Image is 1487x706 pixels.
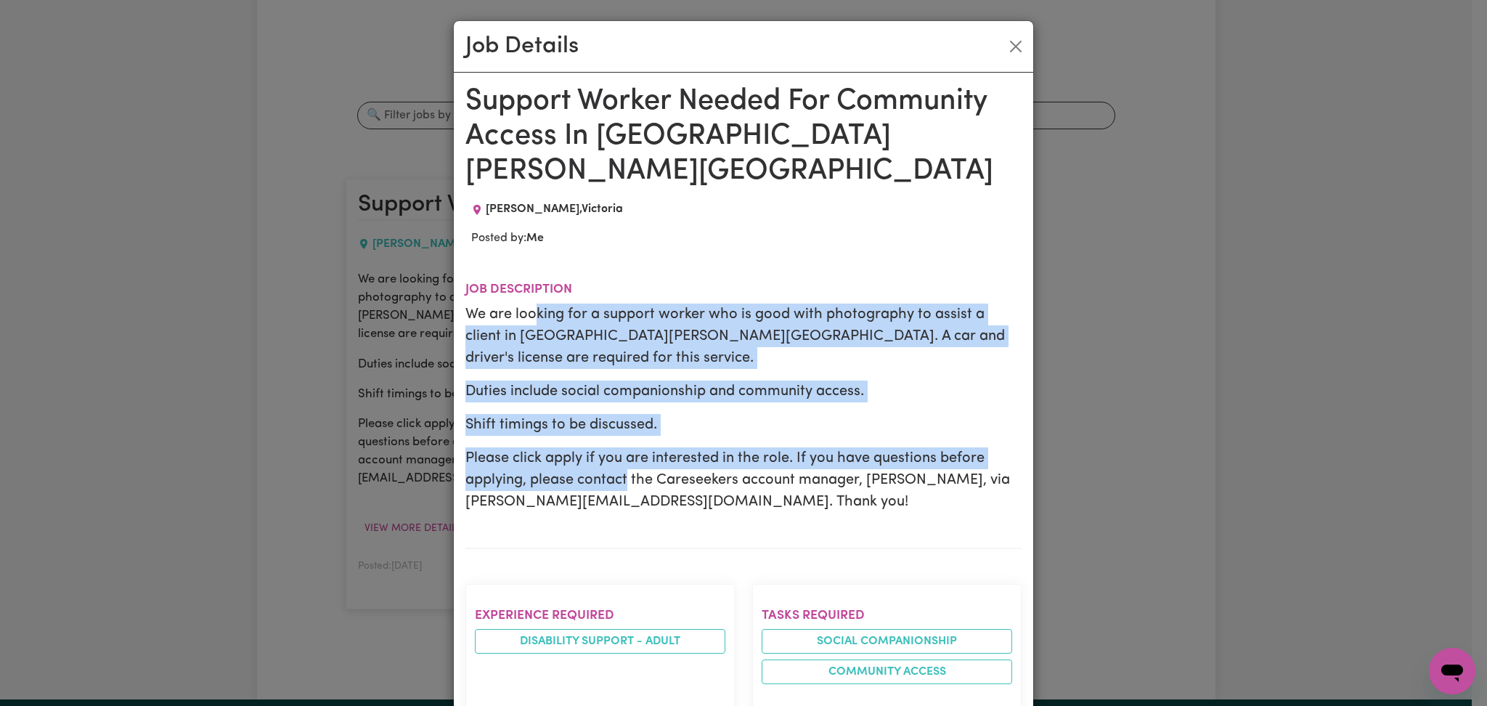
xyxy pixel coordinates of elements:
[465,282,1022,297] h2: Job description
[475,608,725,623] h2: Experience required
[465,304,1022,369] p: We are looking for a support worker who is good with photography to assist a client in [GEOGRAPHI...
[762,608,1012,623] h2: Tasks required
[465,200,629,218] div: Job location: MELTON, Victoria
[471,232,544,244] span: Posted by:
[1429,648,1475,694] iframe: Button to launch messaging window
[762,660,1012,684] li: Community access
[465,414,1022,436] p: Shift timings to be discussed.
[465,84,1022,189] h1: Support Worker Needed For Community Access In [GEOGRAPHIC_DATA][PERSON_NAME][GEOGRAPHIC_DATA]
[465,447,1022,513] p: Please click apply if you are interested in the role. If you have questions before applying, plea...
[465,33,579,60] h2: Job Details
[475,629,725,654] li: Disability support - Adult
[486,203,623,215] span: [PERSON_NAME] , Victoria
[1004,35,1027,58] button: Close
[526,232,544,244] b: Me
[762,629,1012,654] li: Social companionship
[465,381,1022,402] p: Duties include social companionship and community access.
